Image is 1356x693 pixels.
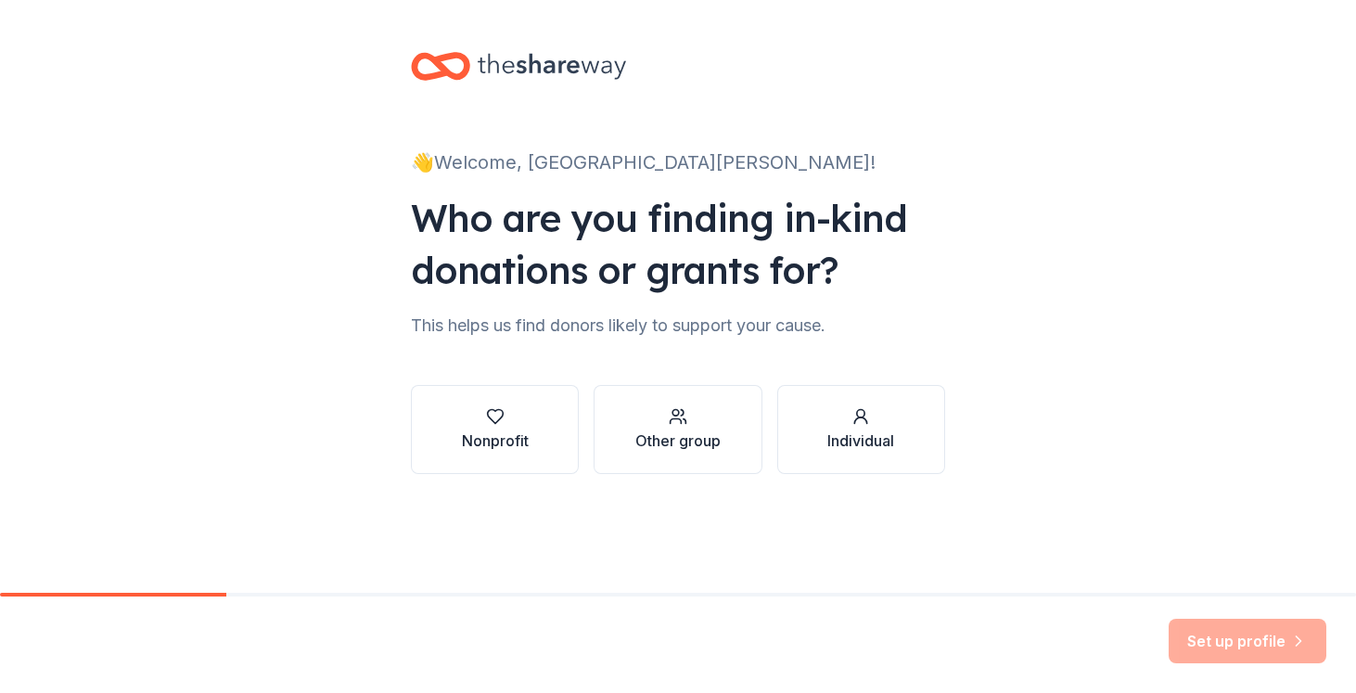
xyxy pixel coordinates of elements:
[411,192,945,296] div: Who are you finding in-kind donations or grants for?
[411,148,945,177] div: 👋 Welcome, [GEOGRAPHIC_DATA][PERSON_NAME]!
[411,311,945,340] div: This helps us find donors likely to support your cause.
[594,385,761,474] button: Other group
[777,385,945,474] button: Individual
[635,430,721,452] div: Other group
[411,385,579,474] button: Nonprofit
[462,430,529,452] div: Nonprofit
[827,430,894,452] div: Individual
